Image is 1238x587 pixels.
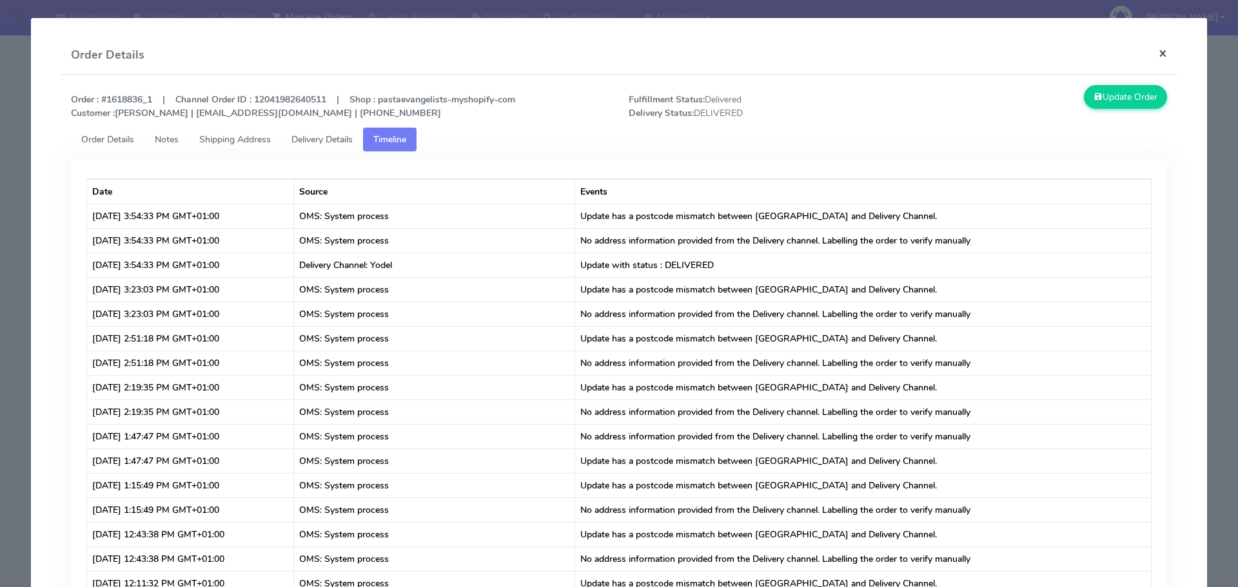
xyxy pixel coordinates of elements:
td: OMS: System process [294,277,575,302]
td: OMS: System process [294,302,575,326]
td: [DATE] 1:47:47 PM GMT+01:00 [87,424,294,448]
td: No address information provided from the Delivery channel. Labelling the order to verify manually [575,351,1152,375]
td: No address information provided from the Delivery channel. Labelling the order to verify manually [575,228,1152,253]
td: Update has a postcode mismatch between [GEOGRAPHIC_DATA] and Delivery Channel. [575,448,1152,473]
td: [DATE] 3:54:33 PM GMT+01:00 [87,228,294,253]
h4: Order Details [71,46,144,64]
span: Order Details [81,133,134,146]
td: [DATE] 3:23:03 PM GMT+01:00 [87,302,294,326]
td: No address information provided from the Delivery channel. Labelling the order to verify manually [575,497,1152,522]
td: OMS: System process [294,399,575,424]
td: Update has a postcode mismatch between [GEOGRAPHIC_DATA] and Delivery Channel. [575,522,1152,546]
td: Update has a postcode mismatch between [GEOGRAPHIC_DATA] and Delivery Channel. [575,375,1152,399]
td: No address information provided from the Delivery channel. Labelling the order to verify manually [575,302,1152,326]
td: OMS: System process [294,375,575,399]
button: Update Order [1084,85,1168,109]
td: [DATE] 12:43:38 PM GMT+01:00 [87,546,294,571]
ul: Tabs [71,128,1168,151]
td: OMS: System process [294,204,575,228]
td: [DATE] 3:54:33 PM GMT+01:00 [87,253,294,277]
td: No address information provided from the Delivery channel. Labelling the order to verify manually [575,546,1152,571]
td: [DATE] 1:47:47 PM GMT+01:00 [87,448,294,473]
td: Update with status : DELIVERED [575,253,1152,277]
td: OMS: System process [294,497,575,522]
span: Shipping Address [199,133,271,146]
td: Update has a postcode mismatch between [GEOGRAPHIC_DATA] and Delivery Channel. [575,277,1152,302]
strong: Order : #1618836_1 | Channel Order ID : 12041982640511 | Shop : pastaevangelists-myshopify-com [P... [71,93,515,119]
strong: Delivery Status: [629,107,694,119]
td: OMS: System process [294,228,575,253]
span: Timeline [373,133,406,146]
td: OMS: System process [294,351,575,375]
span: Delivery Details [291,133,353,146]
span: Notes [155,133,179,146]
td: [DATE] 3:54:33 PM GMT+01:00 [87,204,294,228]
td: [DATE] 1:15:49 PM GMT+01:00 [87,497,294,522]
th: Source [294,179,575,204]
td: Update has a postcode mismatch between [GEOGRAPHIC_DATA] and Delivery Channel. [575,326,1152,351]
td: OMS: System process [294,546,575,571]
td: No address information provided from the Delivery channel. Labelling the order to verify manually [575,424,1152,448]
strong: Customer : [71,107,115,119]
td: OMS: System process [294,522,575,546]
td: Update has a postcode mismatch between [GEOGRAPHIC_DATA] and Delivery Channel. [575,204,1152,228]
td: OMS: System process [294,326,575,351]
th: Date [87,179,294,204]
td: OMS: System process [294,448,575,473]
td: [DATE] 2:51:18 PM GMT+01:00 [87,326,294,351]
th: Events [575,179,1152,204]
td: Update has a postcode mismatch between [GEOGRAPHIC_DATA] and Delivery Channel. [575,473,1152,497]
td: OMS: System process [294,473,575,497]
td: [DATE] 2:19:35 PM GMT+01:00 [87,375,294,399]
td: [DATE] 2:51:18 PM GMT+01:00 [87,351,294,375]
span: Delivered DELIVERED [619,93,898,120]
td: OMS: System process [294,424,575,448]
strong: Fulfillment Status: [629,93,705,106]
td: [DATE] 12:43:38 PM GMT+01:00 [87,522,294,546]
td: No address information provided from the Delivery channel. Labelling the order to verify manually [575,399,1152,424]
td: Delivery Channel: Yodel [294,253,575,277]
td: [DATE] 2:19:35 PM GMT+01:00 [87,399,294,424]
td: [DATE] 3:23:03 PM GMT+01:00 [87,277,294,302]
button: Close [1148,36,1177,70]
td: [DATE] 1:15:49 PM GMT+01:00 [87,473,294,497]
